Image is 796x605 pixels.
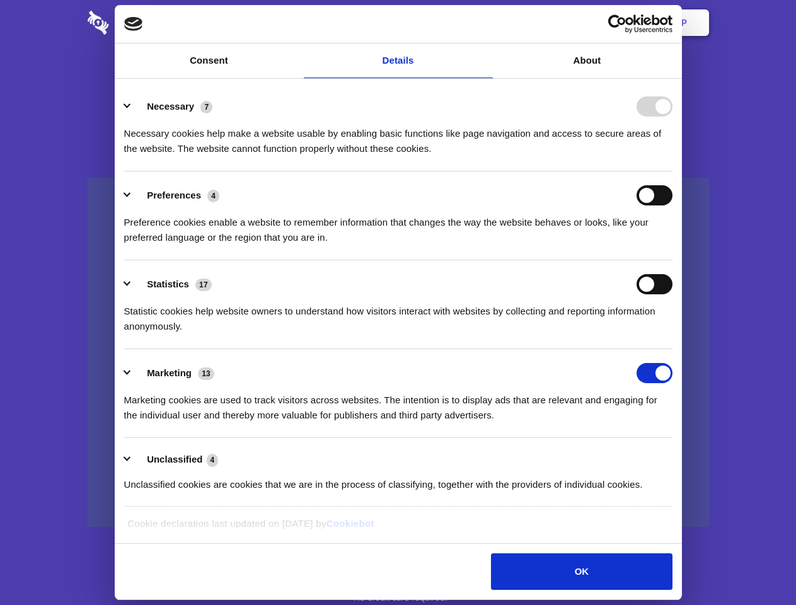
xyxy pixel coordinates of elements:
a: Pricing [370,3,425,42]
a: Details [304,43,493,78]
label: Statistics [147,279,189,289]
a: Cookiebot [326,518,374,529]
span: 4 [207,190,219,202]
a: Consent [115,43,304,78]
iframe: Drift Widget Chat Controller [733,542,781,590]
div: Preference cookies enable a website to remember information that changes the way the website beha... [124,205,672,245]
button: OK [491,553,672,590]
a: Contact [511,3,569,42]
span: 17 [195,279,212,291]
label: Marketing [147,367,192,378]
button: Marketing (13) [124,363,222,383]
a: Login [572,3,626,42]
button: Statistics (17) [124,274,220,294]
h1: Eliminate Slack Data Loss. [88,57,709,102]
button: Preferences (4) [124,185,228,205]
div: Necessary cookies help make a website usable by enabling basic functions like page navigation and... [124,117,672,156]
h4: Auto-redaction of sensitive data, encrypted data sharing and self-destructing private chats. Shar... [88,115,709,156]
div: Marketing cookies are used to track visitors across websites. The intention is to display ads tha... [124,383,672,423]
button: Necessary (7) [124,96,221,117]
div: Unclassified cookies are cookies that we are in the process of classifying, together with the pro... [124,468,672,492]
label: Necessary [147,101,194,112]
span: 4 [207,454,219,466]
div: Cookie declaration last updated on [DATE] by [118,516,678,541]
label: Preferences [147,190,201,200]
a: About [493,43,682,78]
img: logo-wordmark-white-trans-d4663122ce5f474addd5e946df7df03e33cb6a1c49d2221995e7729f52c070b2.svg [88,11,195,35]
span: 13 [198,367,214,380]
span: 7 [200,101,212,113]
div: Statistic cookies help website owners to understand how visitors interact with websites by collec... [124,294,672,334]
a: Wistia video thumbnail [88,178,709,527]
button: Unclassified (4) [124,452,226,468]
img: logo [124,17,143,31]
a: Usercentrics Cookiebot - opens in a new window [562,14,672,33]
